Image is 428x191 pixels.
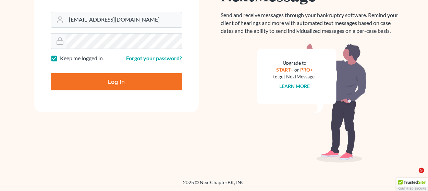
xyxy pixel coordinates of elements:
[51,73,182,90] input: Log In
[126,55,182,61] a: Forgot your password?
[276,67,293,73] a: START+
[273,73,316,80] div: to get NextMessage.
[66,12,182,27] input: Email Address
[257,43,367,163] img: nextmessage_bg-59042aed3d76b12b5cd301f8e5b87938c9018125f34e5fa2b7a6b67550977c72.svg
[273,60,316,66] div: Upgrade to
[405,168,421,184] iframe: Intercom live chat
[419,168,424,173] span: 5
[279,83,310,89] a: Learn more
[300,67,313,73] a: PRO+
[221,11,403,35] p: Send and receive messages through your bankruptcy software. Remind your client of hearings and mo...
[294,67,299,73] span: or
[60,54,103,62] label: Keep me logged in
[396,178,428,191] div: TrustedSite Certified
